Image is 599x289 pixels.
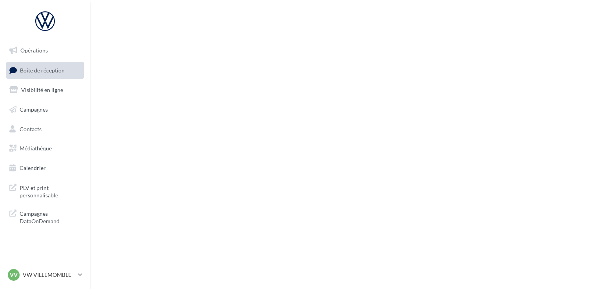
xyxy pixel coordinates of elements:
a: Médiathèque [5,140,85,157]
a: Campagnes [5,101,85,118]
a: Contacts [5,121,85,137]
a: VV VW VILLEMOMBLE [6,267,84,282]
span: Campagnes [20,106,48,113]
span: Contacts [20,125,42,132]
a: Opérations [5,42,85,59]
span: VV [10,271,18,279]
span: Calendrier [20,164,46,171]
a: Campagnes DataOnDemand [5,205,85,228]
a: Boîte de réception [5,62,85,79]
span: Médiathèque [20,145,52,152]
span: Visibilité en ligne [21,87,63,93]
span: Opérations [20,47,48,54]
span: PLV et print personnalisable [20,182,81,199]
a: Visibilité en ligne [5,82,85,98]
a: PLV et print personnalisable [5,179,85,202]
span: Campagnes DataOnDemand [20,208,81,225]
p: VW VILLEMOMBLE [23,271,75,279]
a: Calendrier [5,160,85,176]
span: Boîte de réception [20,67,65,73]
